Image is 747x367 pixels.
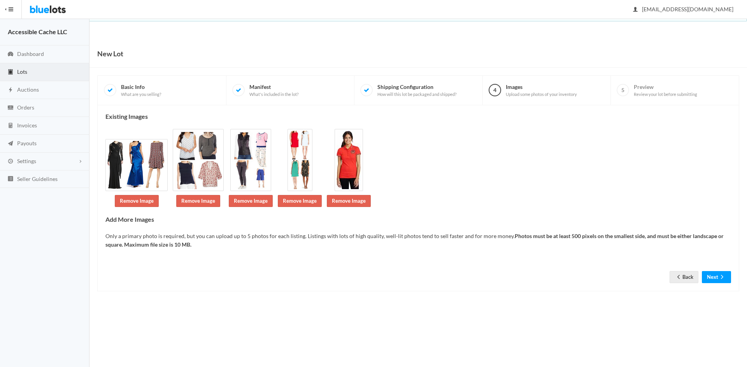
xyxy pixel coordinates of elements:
img: 77d133ee-3178-41bb-aa6c-51b5511a11c5-1744407504.jpg [105,139,168,191]
a: Remove Image [327,195,371,207]
span: Auctions [17,86,39,93]
span: Dashboard [17,50,44,57]
img: d2afda20-a7bd-44d3-b9cf-8178fa4cea16-1744407553.jpg [335,129,363,191]
span: Payouts [17,140,37,146]
h4: Add More Images [105,216,731,223]
ion-icon: paper plane [7,140,14,148]
img: 7a49e457-a3dc-4653-9a6a-cda8d10f43c3-1744407505.jpg [288,129,312,191]
span: Seller Guidelines [17,176,58,182]
ion-icon: list box [7,176,14,183]
ion-icon: cash [7,104,14,112]
span: Upload some photos of your inventory [506,92,577,97]
ion-icon: flash [7,87,14,94]
button: Nextarrow forward [702,271,731,283]
a: arrow backBack [670,271,698,283]
ion-icon: person [631,6,639,14]
span: What's included in the lot? [249,92,298,97]
ion-icon: arrow back [675,274,682,281]
span: How will this lot be packaged and shipped? [377,92,456,97]
span: Manifest [249,83,298,97]
p: Only a primary photo is required, but you can upload up to 5 photos for each listing. Listings wi... [105,232,731,249]
span: Images [506,83,577,97]
ion-icon: calculator [7,122,14,130]
a: Remove Image [229,195,273,207]
span: Invoices [17,122,37,129]
ion-icon: speedometer [7,51,14,58]
span: What are you selling? [121,92,161,97]
span: [EMAIL_ADDRESS][DOMAIN_NAME] [633,6,733,12]
span: Orders [17,104,34,111]
span: Review your lot before submitting [634,92,697,97]
h4: Existing Images [105,113,731,120]
span: Basic Info [121,83,161,97]
span: Preview [634,83,697,97]
img: 63546707-0d03-4955-97bc-3263649f64cc-1744407504.jpg [173,129,224,191]
a: Remove Image [278,195,322,207]
h1: New Lot [97,48,123,59]
span: 5 [617,84,629,96]
span: Settings [17,158,36,164]
ion-icon: clipboard [7,69,14,76]
ion-icon: arrow forward [718,274,726,281]
ion-icon: cog [7,158,14,165]
strong: Accessible Cache LLC [8,28,67,35]
a: Remove Image [115,195,159,207]
span: Shipping Configuration [377,83,456,97]
span: Lots [17,68,27,75]
span: 4 [489,84,501,96]
img: 0fef7396-deb0-43d9-ab50-01fc7e71dcb5-1744407504.jpg [230,129,271,191]
a: Remove Image [176,195,220,207]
